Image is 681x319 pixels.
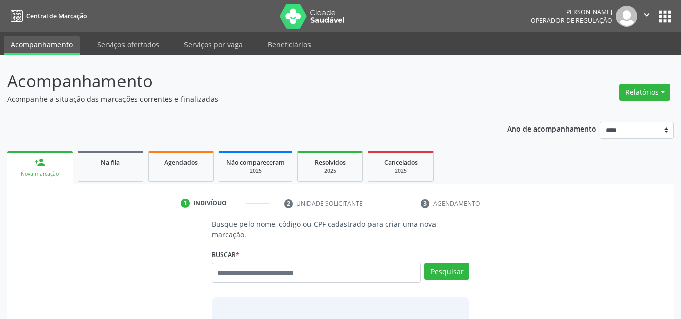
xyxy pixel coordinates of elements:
[616,6,637,27] img: img
[531,16,612,25] span: Operador de regulação
[531,8,612,16] div: [PERSON_NAME]
[164,158,198,167] span: Agendados
[7,94,474,104] p: Acompanhe a situação das marcações correntes e finalizadas
[315,158,346,167] span: Resolvidos
[305,167,355,175] div: 2025
[193,199,227,208] div: Indivíduo
[261,36,318,53] a: Beneficiários
[177,36,250,53] a: Serviços por vaga
[7,8,87,24] a: Central de Marcação
[101,158,120,167] span: Na fila
[226,158,285,167] span: Não compareceram
[384,158,418,167] span: Cancelados
[424,263,469,280] button: Pesquisar
[7,69,474,94] p: Acompanhamento
[34,157,45,168] div: person_add
[619,84,670,101] button: Relatórios
[212,219,470,240] p: Busque pelo nome, código ou CPF cadastrado para criar uma nova marcação.
[181,199,190,208] div: 1
[641,9,652,20] i: 
[376,167,426,175] div: 2025
[637,6,656,27] button: 
[4,36,80,55] a: Acompanhamento
[14,170,66,178] div: Nova marcação
[226,167,285,175] div: 2025
[26,12,87,20] span: Central de Marcação
[656,8,674,25] button: apps
[212,247,239,263] label: Buscar
[507,122,596,135] p: Ano de acompanhamento
[90,36,166,53] a: Serviços ofertados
